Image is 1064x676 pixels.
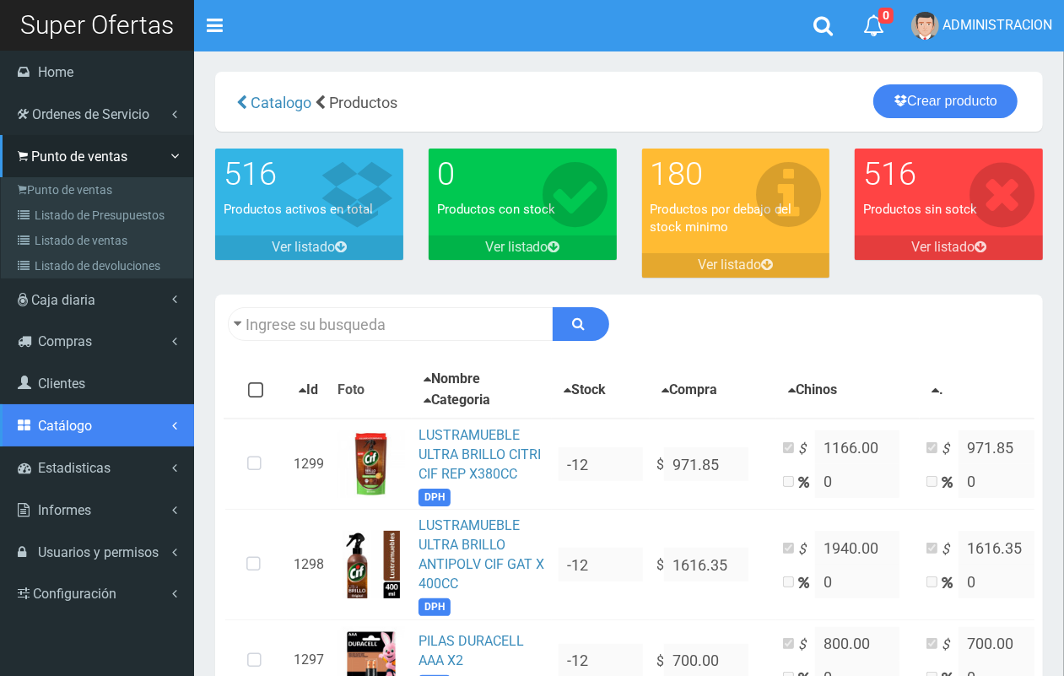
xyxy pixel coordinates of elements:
font: Ver listado [485,239,548,255]
a: Ver listado [215,235,403,260]
i: $ [798,635,815,655]
font: Productos sin sotck [863,202,977,217]
td: $ [650,510,776,619]
i: $ [942,440,959,459]
a: Punto de ventas [5,177,193,203]
span: Productos [329,94,397,111]
button: Compra [656,380,722,401]
font: 516 [224,155,277,192]
font: Productos activos en total [224,202,373,217]
td: 1299 [287,419,331,510]
img: User Image [911,12,939,40]
img: ... [338,430,405,498]
span: DPH [419,489,451,506]
td: $ [650,419,776,510]
span: DPH [419,598,451,616]
td: 1298 [287,510,331,619]
i: $ [798,540,815,560]
a: Listado de ventas [5,228,193,253]
span: Ordenes de Servicio [32,106,149,122]
span: Informes [38,502,91,518]
font: Productos por debajo del stock minimo [651,202,792,235]
span: Caja diaria [31,292,95,308]
font: 180 [651,155,704,192]
font: Ver listado [698,257,761,273]
img: ... [343,531,399,598]
span: Catalogo [251,94,311,111]
span: Clientes [38,376,85,392]
a: PILAS DURACELL AAA X2 [419,633,524,668]
a: Ver listado [642,253,830,278]
i: $ [798,440,815,459]
button: Stock [559,380,611,401]
font: Ver listado [272,239,335,255]
a: Catalogo [247,94,311,111]
span: ADMINISTRACION [942,17,1052,33]
a: LUSTRAMUEBLE ULTRA BRILLO ANTIPOLV CIF GAT X 400CC [419,517,544,592]
span: 0 [878,8,894,24]
a: Ver listado [855,235,1043,260]
font: Productos con stock [437,202,555,217]
span: Estadisticas [38,460,111,476]
span: Usuarios y permisos [38,544,159,560]
button: Chinos [783,380,842,401]
button: Nombre [419,369,485,390]
th: Foto [331,362,412,419]
i: $ [942,540,959,560]
input: Ingrese su busqueda [228,307,554,341]
a: Ver listado [429,235,617,260]
a: Listado de devoluciones [5,253,193,279]
span: Home [38,64,73,80]
span: Configuración [33,586,116,602]
i: $ [942,635,959,655]
span: Punto de ventas [31,149,127,165]
font: 0 [437,155,455,192]
a: LUSTRAMUEBLE ULTRA BRILLO CITRI CIF REP X380CC [419,427,541,482]
button: Id [294,380,323,401]
span: Super Ofertas [20,10,174,40]
span: Catálogo [38,418,92,434]
font: Ver listado [911,239,975,255]
a: Listado de Presupuestos [5,203,193,228]
button: . [926,380,948,401]
button: Categoria [419,390,495,411]
a: Crear producto [873,84,1018,118]
font: 516 [863,155,916,192]
span: Compras [38,333,92,349]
